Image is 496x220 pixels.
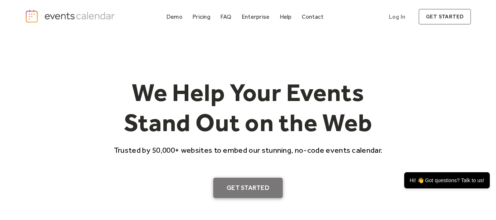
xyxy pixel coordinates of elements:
[220,15,232,19] div: FAQ
[192,15,210,19] div: Pricing
[107,77,389,137] h1: We Help Your Events Stand Out on the Web
[25,9,117,24] a: home
[163,12,185,22] a: Demo
[107,145,389,155] p: Trusted by 50,000+ websites to embed our stunning, no-code events calendar.
[280,15,292,19] div: Help
[239,12,272,22] a: Enterprise
[166,15,182,19] div: Demo
[217,12,235,22] a: FAQ
[242,15,269,19] div: Enterprise
[419,9,471,25] a: get started
[189,12,213,22] a: Pricing
[381,9,413,25] a: Log In
[299,12,327,22] a: Contact
[213,178,283,198] a: Get Started
[277,12,295,22] a: Help
[302,15,324,19] div: Contact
